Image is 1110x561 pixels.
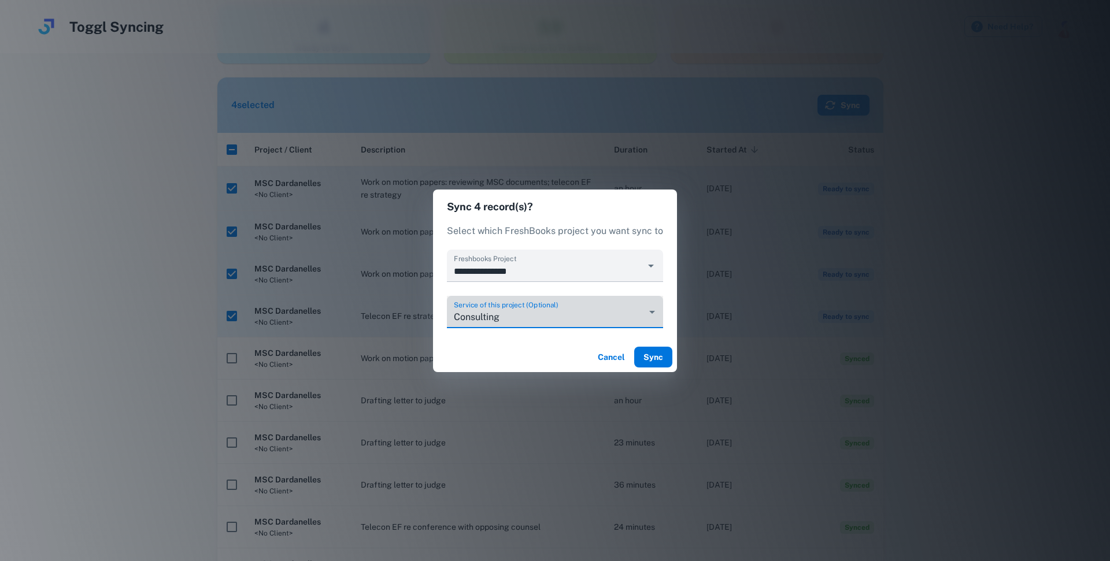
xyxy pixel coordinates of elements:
button: Open [643,258,659,274]
div: Consulting [447,296,663,328]
h2: Sync 4 record(s)? [433,190,677,224]
label: Freshbooks Project [454,254,516,263]
label: Service of this project (Optional) [454,300,558,310]
button: Sync [634,347,672,367]
button: Cancel [593,347,630,367]
p: Select which FreshBooks project you want sync to [447,224,663,238]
